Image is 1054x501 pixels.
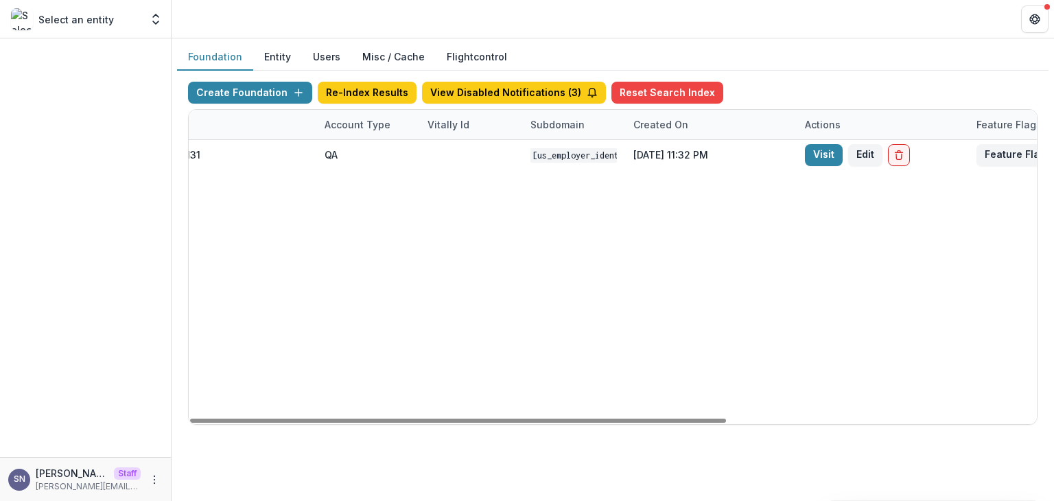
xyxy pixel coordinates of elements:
[316,117,399,132] div: Account Type
[419,117,478,132] div: Vitally Id
[38,12,114,27] p: Select an entity
[419,110,522,139] div: Vitally Id
[146,471,163,488] button: More
[888,144,910,166] button: Delete Foundation
[36,466,108,480] p: [PERSON_NAME]
[625,140,797,170] div: [DATE] 11:32 PM
[530,148,703,163] code: [US_EMPLOYER_IDENTIFICATION_NUMBER]
[302,44,351,71] button: Users
[351,44,436,71] button: Misc / Cache
[114,467,141,480] p: Staff
[1021,5,1049,33] button: Get Help
[316,110,419,139] div: Account Type
[522,117,593,132] div: Subdomain
[797,110,968,139] div: Actions
[11,8,33,30] img: Select an entity
[253,44,302,71] button: Entity
[36,480,141,493] p: [PERSON_NAME][EMAIL_ADDRESS][DOMAIN_NAME]
[805,144,843,166] a: Visit
[848,144,882,166] button: Edit
[797,117,849,132] div: Actions
[318,82,417,104] button: Re-Index Results
[146,5,165,33] button: Open entity switcher
[14,475,25,484] div: Shawn Non-Profit
[625,110,797,139] div: Created on
[447,49,507,64] a: Flightcontrol
[522,110,625,139] div: Subdomain
[188,82,312,104] button: Create Foundation
[177,44,253,71] button: Foundation
[611,82,723,104] button: Reset Search Index
[325,148,338,162] div: QA
[968,117,1050,132] div: Feature Flags
[625,117,696,132] div: Created on
[422,82,606,104] button: View Disabled Notifications (3)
